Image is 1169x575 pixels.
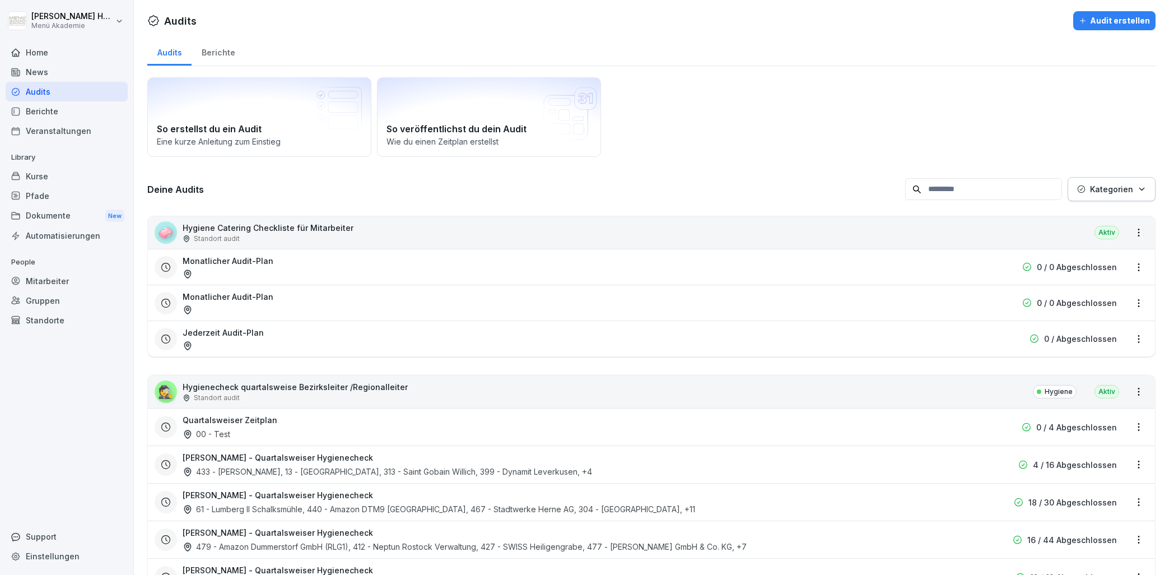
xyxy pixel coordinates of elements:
[6,206,128,226] a: DokumenteNew
[6,186,128,206] a: Pfade
[1073,11,1156,30] button: Audit erstellen
[6,291,128,310] a: Gruppen
[183,381,408,393] p: Hygienecheck quartalsweise Bezirksleiter /Regionalleiter
[183,291,273,303] h3: Monatlicher Audit-Plan
[147,77,371,157] a: So erstellst du ein AuditEine kurze Anleitung zum Einstieg
[31,22,113,30] p: Menü Akademie
[6,82,128,101] a: Audits
[194,234,240,244] p: Standort audit
[6,206,128,226] div: Dokumente
[1027,534,1117,546] p: 16 / 44 Abgeschlossen
[6,121,128,141] a: Veranstaltungen
[147,37,192,66] a: Audits
[1045,387,1073,397] p: Hygiene
[1090,183,1133,195] p: Kategorien
[157,136,362,147] p: Eine kurze Anleitung zum Einstieg
[31,12,113,21] p: [PERSON_NAME] Hemken
[183,428,230,440] div: 00 - Test
[1095,226,1119,239] div: Aktiv
[194,393,240,403] p: Standort audit
[6,149,128,166] p: Library
[192,37,245,66] a: Berichte
[147,183,900,196] h3: Deine Audits
[105,210,124,222] div: New
[155,221,177,244] div: 🧼
[6,546,128,566] a: Einstellungen
[183,255,273,267] h3: Monatlicher Audit-Plan
[6,101,128,121] a: Berichte
[377,77,601,157] a: So veröffentlichst du dein AuditWie du einen Zeitplan erstellst
[6,62,128,82] a: News
[6,226,128,245] a: Automatisierungen
[1095,385,1119,398] div: Aktiv
[183,489,373,501] h3: [PERSON_NAME] - Quartalsweiser Hygienecheck
[6,310,128,330] a: Standorte
[183,527,373,539] h3: [PERSON_NAME] - Quartalsweiser Hygienecheck
[183,414,277,426] h3: Quartalsweiser Zeitplan
[155,381,177,403] div: 🕵️
[1044,333,1117,345] p: 0 / Abgeschlossen
[6,166,128,186] a: Kurse
[6,271,128,291] a: Mitarbeiter
[386,122,592,136] h2: So veröffentlichst du dein Audit
[1028,497,1117,508] p: 18 / 30 Abgeschlossen
[386,136,592,147] p: Wie du einen Zeitplan erstellst
[164,13,197,29] h1: Audits
[6,253,128,271] p: People
[183,327,264,338] h3: Jederzeit Audit-Plan
[1036,421,1117,433] p: 0 / 4 Abgeschlossen
[1033,459,1117,471] p: 4 / 16 Abgeschlossen
[1068,177,1156,201] button: Kategorien
[6,527,128,546] div: Support
[183,466,592,477] div: 433 - [PERSON_NAME], 13 - [GEOGRAPHIC_DATA], 313 - Saint Gobain Willich, 399 - Dynamit Leverkusen...
[1079,15,1150,27] div: Audit erstellen
[157,122,362,136] h2: So erstellst du ein Audit
[6,43,128,62] a: Home
[1037,261,1117,273] p: 0 / 0 Abgeschlossen
[183,503,695,515] div: 61 - Lumberg II Schalksmühle, 440 - Amazon DTM9 [GEOGRAPHIC_DATA], 467 - Stadtwerke Herne AG, 304...
[183,541,747,553] div: 479 - Amazon Dummerstorf GmbH (RLG1), 412 - Neptun Rostock Verwaltung, 427 - SWISS Heiligengrabe,...
[183,452,373,463] h3: [PERSON_NAME] - Quartalsweiser Hygienecheck
[183,222,353,234] p: Hygiene Catering Checkliste für Mitarbeiter
[1037,297,1117,309] p: 0 / 0 Abgeschlossen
